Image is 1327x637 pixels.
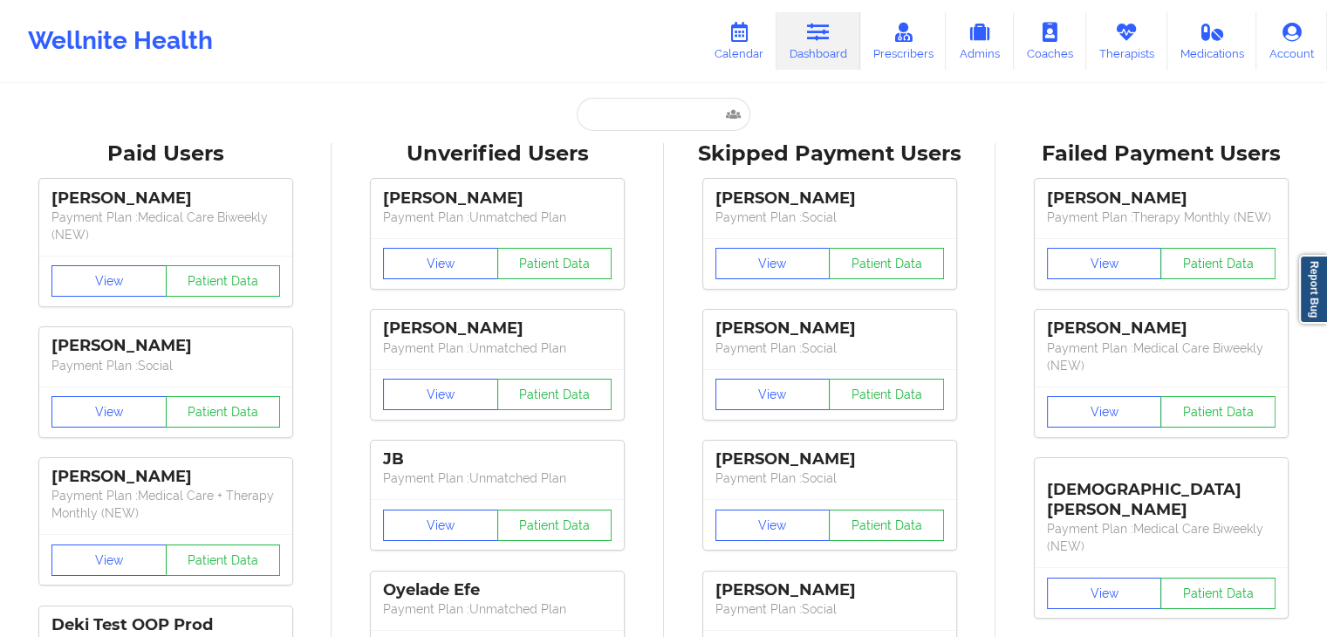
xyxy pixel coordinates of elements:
[166,545,281,576] button: Patient Data
[1299,255,1327,324] a: Report Bug
[51,188,280,209] div: [PERSON_NAME]
[383,469,612,487] p: Payment Plan : Unmatched Plan
[715,188,944,209] div: [PERSON_NAME]
[829,379,944,410] button: Patient Data
[1160,578,1276,609] button: Patient Data
[51,396,167,428] button: View
[701,12,776,70] a: Calendar
[1047,578,1162,609] button: View
[1047,339,1276,374] p: Payment Plan : Medical Care Biweekly (NEW)
[829,510,944,541] button: Patient Data
[344,140,651,168] div: Unverified Users
[715,339,944,357] p: Payment Plan : Social
[715,580,944,600] div: [PERSON_NAME]
[51,487,280,522] p: Payment Plan : Medical Care + Therapy Monthly (NEW)
[383,209,612,226] p: Payment Plan : Unmatched Plan
[51,265,167,297] button: View
[383,510,498,541] button: View
[1086,12,1167,70] a: Therapists
[860,12,947,70] a: Prescribers
[715,469,944,487] p: Payment Plan : Social
[1008,140,1315,168] div: Failed Payment Users
[715,510,831,541] button: View
[829,248,944,279] button: Patient Data
[497,379,612,410] button: Patient Data
[715,209,944,226] p: Payment Plan : Social
[383,248,498,279] button: View
[715,449,944,469] div: [PERSON_NAME]
[383,580,612,600] div: Oyelade Efe
[383,318,612,339] div: [PERSON_NAME]
[1014,12,1086,70] a: Coaches
[676,140,983,168] div: Skipped Payment Users
[1256,12,1327,70] a: Account
[12,140,319,168] div: Paid Users
[715,600,944,618] p: Payment Plan : Social
[166,396,281,428] button: Patient Data
[497,510,612,541] button: Patient Data
[1047,188,1276,209] div: [PERSON_NAME]
[1047,467,1276,520] div: [DEMOGRAPHIC_DATA][PERSON_NAME]
[776,12,860,70] a: Dashboard
[1047,248,1162,279] button: View
[383,339,612,357] p: Payment Plan : Unmatched Plan
[715,248,831,279] button: View
[1047,396,1162,428] button: View
[1047,318,1276,339] div: [PERSON_NAME]
[51,209,280,243] p: Payment Plan : Medical Care Biweekly (NEW)
[497,248,612,279] button: Patient Data
[51,357,280,374] p: Payment Plan : Social
[51,336,280,356] div: [PERSON_NAME]
[51,545,167,576] button: View
[715,379,831,410] button: View
[383,188,612,209] div: [PERSON_NAME]
[166,265,281,297] button: Patient Data
[1167,12,1257,70] a: Medications
[383,449,612,469] div: JB
[51,467,280,487] div: [PERSON_NAME]
[1047,520,1276,555] p: Payment Plan : Medical Care Biweekly (NEW)
[383,600,612,618] p: Payment Plan : Unmatched Plan
[1047,209,1276,226] p: Payment Plan : Therapy Monthly (NEW)
[946,12,1014,70] a: Admins
[1160,248,1276,279] button: Patient Data
[383,379,498,410] button: View
[1160,396,1276,428] button: Patient Data
[51,615,280,635] div: Deki Test OOP Prod
[715,318,944,339] div: [PERSON_NAME]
